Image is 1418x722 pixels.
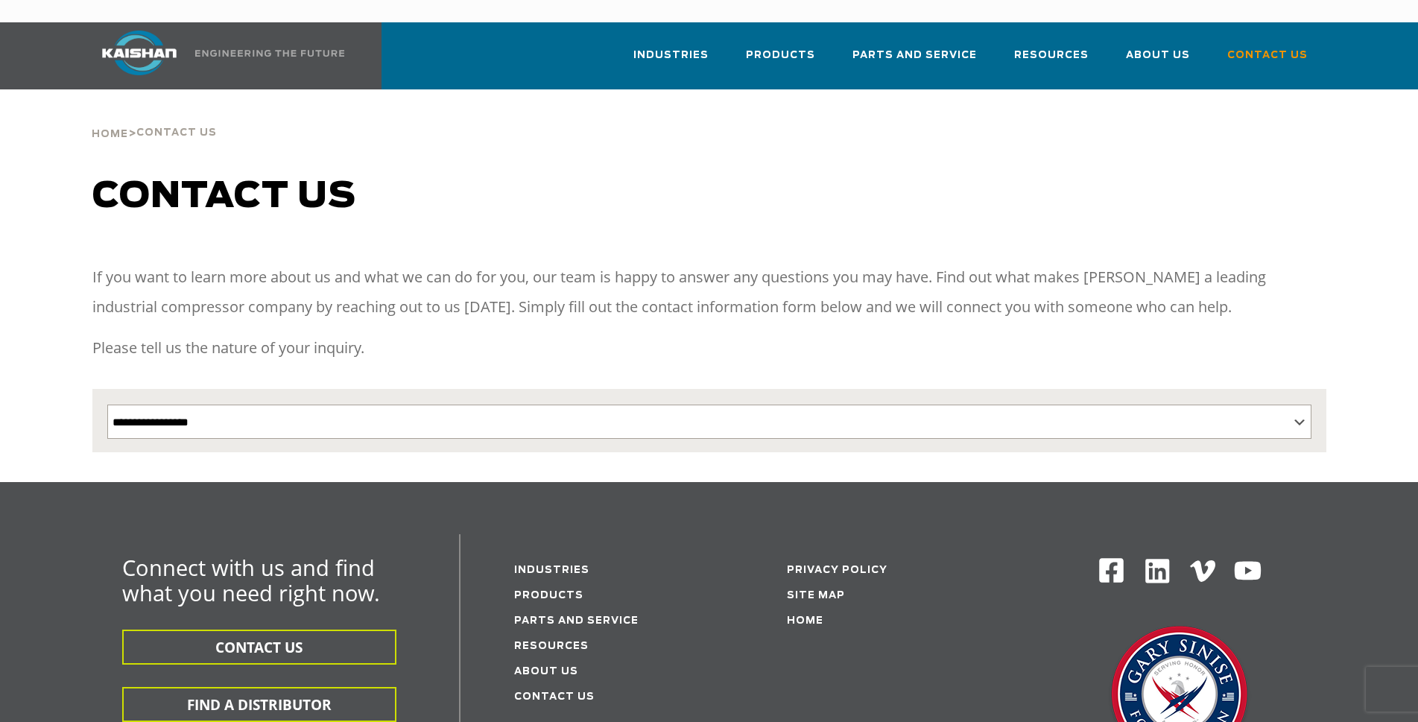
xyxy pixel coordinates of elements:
[514,591,583,601] a: Products
[1233,557,1262,586] img: Youtube
[1098,557,1125,584] img: Facebook
[1014,36,1089,86] a: Resources
[1126,47,1190,64] span: About Us
[787,591,845,601] a: Site Map
[92,130,128,139] span: Home
[1227,47,1308,64] span: Contact Us
[1190,560,1215,582] img: Vimeo
[514,642,589,651] a: Resources
[746,47,815,64] span: Products
[92,262,1326,322] p: If you want to learn more about us and what we can do for you, our team is happy to answer any qu...
[1143,557,1172,586] img: Linkedin
[195,50,344,57] img: Engineering the future
[633,36,709,86] a: Industries
[136,128,217,138] span: Contact Us
[122,687,396,722] button: FIND A DISTRIBUTOR
[787,616,823,626] a: Home
[746,36,815,86] a: Products
[92,179,356,215] span: Contact us
[633,47,709,64] span: Industries
[122,553,380,607] span: Connect with us and find what you need right now.
[1126,36,1190,86] a: About Us
[92,89,217,146] div: >
[92,333,1326,363] p: Please tell us the nature of your inquiry.
[1014,47,1089,64] span: Resources
[122,630,396,665] button: CONTACT US
[514,692,595,702] a: Contact Us
[92,127,128,140] a: Home
[852,36,977,86] a: Parts and Service
[83,31,195,75] img: kaishan logo
[514,667,578,677] a: About Us
[514,616,639,626] a: Parts and service
[1227,36,1308,86] a: Contact Us
[852,47,977,64] span: Parts and Service
[514,566,589,575] a: Industries
[787,566,887,575] a: Privacy Policy
[83,22,347,89] a: Kaishan USA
